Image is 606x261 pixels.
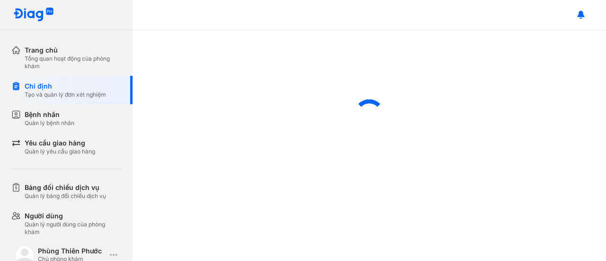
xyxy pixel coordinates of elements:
div: Phùng Thiên Phước [38,247,106,255]
div: Quản lý bảng đối chiếu dịch vụ [25,192,106,200]
div: Quản lý bệnh nhân [25,119,74,127]
div: Bệnh nhân [25,110,74,119]
div: Tạo và quản lý đơn xét nghiệm [25,91,106,99]
div: Tổng quan hoạt động của phòng khám [25,55,121,70]
div: Yêu cầu giao hàng [25,138,95,148]
div: Quản lý yêu cầu giao hàng [25,148,95,155]
div: Quản lý người dùng của phòng khám [25,221,121,236]
div: Chỉ định [25,81,106,91]
div: Trang chủ [25,45,121,55]
div: Người dùng [25,211,121,221]
div: Bảng đối chiếu dịch vụ [25,183,106,192]
img: logo [13,8,54,22]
